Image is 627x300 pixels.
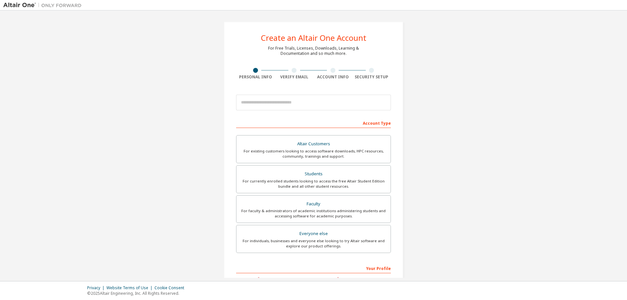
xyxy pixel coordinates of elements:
div: For individuals, businesses and everyone else looking to try Altair software and explore our prod... [240,238,387,249]
div: Account Info [313,74,352,80]
div: Account Type [236,118,391,128]
div: For currently enrolled students looking to access the free Altair Student Edition bundle and all ... [240,179,387,189]
div: Privacy [87,285,106,291]
label: Last Name [315,276,391,282]
div: Faculty [240,199,387,209]
div: Personal Info [236,74,275,80]
div: Verify Email [275,74,314,80]
div: For faculty & administrators of academic institutions administering students and accessing softwa... [240,208,387,219]
div: Website Terms of Use [106,285,154,291]
div: Create an Altair One Account [261,34,366,42]
div: Security Setup [352,74,391,80]
label: First Name [236,276,312,282]
div: Altair Customers [240,139,387,149]
div: For existing customers looking to access software downloads, HPC resources, community, trainings ... [240,149,387,159]
div: Your Profile [236,263,391,273]
div: Everyone else [240,229,387,238]
p: © 2025 Altair Engineering, Inc. All Rights Reserved. [87,291,188,296]
div: For Free Trials, Licenses, Downloads, Learning & Documentation and so much more. [268,46,359,56]
div: Cookie Consent [154,285,188,291]
div: Students [240,169,387,179]
img: Altair One [3,2,85,8]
